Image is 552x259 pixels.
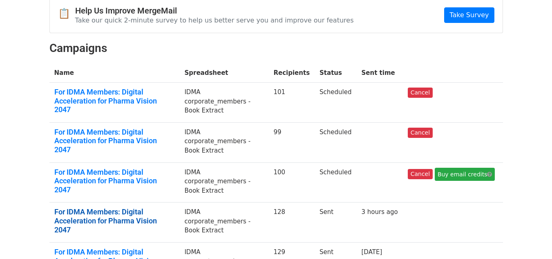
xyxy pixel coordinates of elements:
[268,122,315,162] td: 99
[54,128,175,154] a: For IDMA Members: Digital Acceleration for Pharma Vision 2047
[58,8,75,20] span: 📋
[315,63,356,83] th: Status
[268,203,315,243] td: 128
[75,6,354,16] h4: Help Us Improve MergeMail
[357,63,403,83] th: Sent time
[315,83,356,123] td: Scheduled
[179,63,268,83] th: Spreadsheet
[315,162,356,203] td: Scheduled
[315,122,356,162] td: Scheduled
[408,128,433,138] a: Cancel
[49,41,503,55] h2: Campaigns
[444,7,494,23] a: Take Survey
[408,169,433,179] a: Cancel
[179,122,268,162] td: IDMA corporate_members - Book Extract
[54,88,175,114] a: For IDMA Members: Digital Acceleration for Pharma Vision 2047
[362,248,382,256] a: [DATE]
[179,203,268,243] td: IDMA corporate_members - Book Extract
[362,208,398,216] a: 3 hours ago
[75,16,354,25] p: Take our quick 2-minute survey to help us better serve you and improve our features
[179,162,268,203] td: IDMA corporate_members - Book Extract
[408,88,433,98] a: Cancel
[268,83,315,123] td: 101
[511,220,552,259] iframe: Chat Widget
[315,203,356,243] td: Sent
[179,83,268,123] td: IDMA corporate_members - Book Extract
[49,63,180,83] th: Name
[268,162,315,203] td: 100
[54,168,175,194] a: For IDMA Members: Digital Acceleration for Pharma Vision 2047
[435,168,495,181] a: Buy email credits
[268,63,315,83] th: Recipients
[54,207,175,234] a: For IDMA Members: Digital Acceleration for Pharma Vision 2047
